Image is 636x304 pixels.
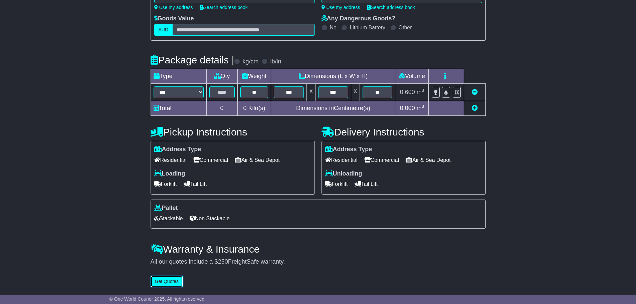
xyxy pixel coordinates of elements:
[154,205,178,212] label: Pallet
[184,179,207,189] span: Tail Lift
[395,69,429,84] td: Volume
[325,179,348,189] span: Forklift
[243,105,246,111] span: 0
[271,101,395,116] td: Dimensions in Centimetre(s)
[154,24,173,36] label: AUD
[325,146,372,153] label: Address Type
[206,69,237,84] td: Qty
[154,170,185,178] label: Loading
[422,104,424,109] sup: 3
[154,15,194,22] label: Goods Value
[154,179,177,189] span: Forklift
[235,155,280,165] span: Air & Sea Depot
[151,244,486,255] h4: Warranty & Insurance
[417,105,424,111] span: m
[151,54,234,65] h4: Package details |
[422,88,424,93] sup: 3
[200,5,248,10] a: Search address book
[417,89,424,95] span: m
[271,69,395,84] td: Dimensions (L x W x H)
[206,101,237,116] td: 0
[472,105,478,111] a: Add new item
[154,155,187,165] span: Residential
[270,58,281,65] label: lb/in
[237,101,271,116] td: Kilo(s)
[400,89,415,95] span: 0.600
[110,296,206,302] span: © One World Courier 2025. All rights reserved.
[307,84,315,101] td: x
[355,179,378,189] span: Tail Lift
[237,69,271,84] td: Weight
[193,155,228,165] span: Commercial
[472,89,478,95] a: Remove this item
[242,58,258,65] label: kg/cm
[399,24,412,31] label: Other
[154,146,201,153] label: Address Type
[151,69,206,84] td: Type
[190,213,230,224] span: Non Stackable
[322,126,486,137] h4: Delivery Instructions
[151,101,206,116] td: Total
[406,155,451,165] span: Air & Sea Depot
[325,170,362,178] label: Unloading
[218,258,228,265] span: 250
[154,5,193,10] a: Use my address
[322,15,396,22] label: Any Dangerous Goods?
[151,126,315,137] h4: Pickup Instructions
[325,155,358,165] span: Residential
[154,213,183,224] span: Stackable
[330,24,337,31] label: No
[367,5,415,10] a: Search address book
[351,84,360,101] td: x
[400,105,415,111] span: 0.000
[151,258,486,266] div: All our quotes include a $ FreightSafe warranty.
[322,5,360,10] a: Use my address
[151,276,183,287] button: Get Quotes
[364,155,399,165] span: Commercial
[350,24,385,31] label: Lithium Battery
